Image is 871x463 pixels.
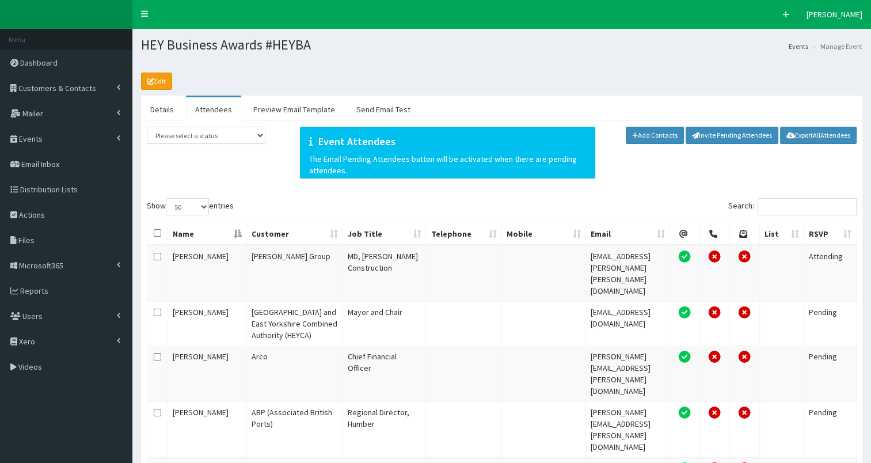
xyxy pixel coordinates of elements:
a: Attendees [186,97,241,122]
td: Pending [804,346,857,401]
th: RSVP: activate to sort column ascending [804,222,857,245]
td: Pending [804,401,857,457]
div: The Email Pending Attendees button will be activated when there are pending attendees. [300,127,596,179]
span: Events [19,134,43,144]
h4: Event Attendees [309,136,587,147]
a: Preview Email Template [244,97,344,122]
td: MD, [PERSON_NAME] Construction [343,245,426,301]
td: Pending [804,301,857,346]
td: [PERSON_NAME] [168,301,247,346]
a: Events [789,41,808,51]
td: [EMAIL_ADDRESS][PERSON_NAME][PERSON_NAME][DOMAIN_NAME] [586,245,670,301]
td: [PERSON_NAME][EMAIL_ADDRESS][PERSON_NAME][DOMAIN_NAME] [586,401,670,457]
th: Email Permission [670,222,700,245]
label: Search: [728,198,857,215]
span: Mailer [22,108,43,119]
td: [PERSON_NAME] Group [247,245,343,301]
span: Users [22,311,43,321]
td: [EMAIL_ADDRESS][DOMAIN_NAME] [586,301,670,346]
td: Attending [804,245,857,301]
label: Show entries [147,198,234,215]
span: [PERSON_NAME] [807,9,862,20]
span: Dashboard [20,58,58,68]
th: Name: activate to sort column descending [168,222,247,245]
th: Telephone: activate to sort column ascending [426,222,501,245]
th: List: activate to sort column ascending [760,222,804,245]
a: Details [141,97,183,122]
th: Mobile: activate to sort column ascending [502,222,587,245]
span: Customers & Contacts [18,83,96,93]
span: Email Inbox [21,159,59,169]
input: Select All [154,229,161,237]
span: Microsoft365 [19,260,63,271]
a: Add Contacts [626,127,684,144]
td: [PERSON_NAME] [168,401,247,457]
th: Post Permission [730,222,760,245]
th: Telephone Permission [700,222,730,245]
a: ExportAllAttendees [780,127,857,144]
select: status [147,127,265,144]
span: All [813,131,820,139]
span: Actions [19,210,45,220]
span: Reports [20,286,48,296]
td: Regional Director, Humber [343,401,426,457]
td: [PERSON_NAME] [168,245,247,301]
td: Arco [247,346,343,401]
span: Files [18,235,35,245]
input: Search: [758,198,857,215]
th: Email: activate to sort column ascending [586,222,670,245]
h1: HEY Business Awards #HEYBA [141,37,862,52]
select: Showentries [166,198,209,215]
td: [PERSON_NAME][EMAIL_ADDRESS][PERSON_NAME][DOMAIN_NAME] [586,346,670,401]
td: ABP (Associated British Ports) [247,401,343,457]
a: Invite Pending Attendees [686,127,778,144]
a: Edit [141,73,172,90]
span: Xero [19,336,35,347]
td: Chief Financial Officer [343,346,426,401]
td: Mayor and Chair [343,301,426,346]
td: [PERSON_NAME] [168,346,247,401]
th: Customer: activate to sort column ascending [247,222,343,245]
li: Manage Event [809,41,862,51]
span: Distribution Lists [20,184,78,195]
a: Send Email Test [347,97,420,122]
th: Job Title: activate to sort column ascending [343,222,426,245]
span: Videos [18,362,42,372]
td: [GEOGRAPHIC_DATA] and East Yorkshire Combined Authority (HEYCA) [247,301,343,346]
